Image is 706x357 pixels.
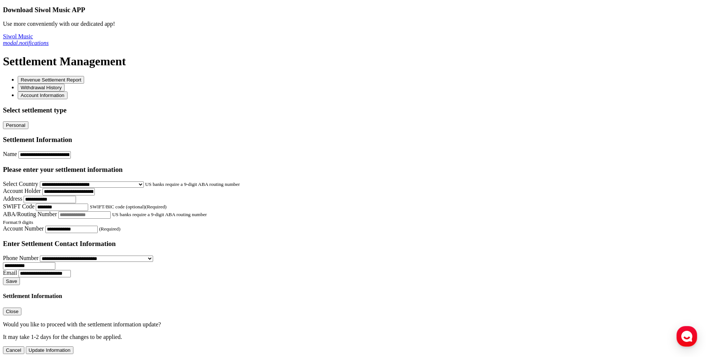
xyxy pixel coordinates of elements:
[3,6,703,14] h3: Download Siwol Music APP
[3,277,20,285] button: Save
[19,245,32,251] span: Home
[2,234,49,252] a: Home
[6,309,18,314] span: Close
[3,270,17,276] label: Email
[42,188,95,195] input: Account Holder
[24,196,76,203] input: Address
[45,226,98,233] input: Account Number
[109,245,127,251] span: Settings
[49,234,95,252] a: Messages
[3,321,703,328] p: Would you like to proceed with the settlement information update?
[18,84,65,91] button: Withdrawal History
[3,151,17,157] label: Name
[26,346,73,354] button: Update Information
[3,293,703,299] h4: Settlement Information
[58,211,111,219] input: ABA/Routing Number
[3,334,703,340] p: It may take 1-2 days for the changes to be applied.
[3,121,28,129] button: Personal
[3,211,57,217] label: ABA/Routing Number
[40,181,144,188] select: Select Bank Country
[3,40,49,46] a: modal.notifications
[3,203,34,209] label: SWIFT Code
[18,151,71,159] input: Name
[3,106,703,114] h3: Select settlement type
[3,195,22,202] label: Address
[18,91,68,99] button: Account Information
[3,55,703,68] h1: Settlement Management
[18,84,65,90] a: Withdrawal History
[3,166,703,174] h3: Please enter your settlement information
[95,234,142,252] a: Settings
[61,245,83,251] span: Messages
[18,270,71,277] input: Email
[3,136,703,144] h3: Settlement Information
[3,255,38,261] label: Phone Number
[3,308,21,315] button: Close
[3,33,33,39] a: Siwol Music
[3,240,703,248] h3: Enter Settlement Contact Information
[18,92,68,98] a: Account Information
[145,181,240,187] small: US banks require a 9-digit ABA routing number
[18,76,84,83] a: Revenue Settlement Report
[3,212,207,225] small: US banks require a 9-digit ABA routing number Format: 9 digits
[3,188,41,194] label: Account Holder
[3,346,24,354] button: Cancel
[99,226,121,232] small: (Required)
[36,204,88,211] input: SWIFT Code
[90,204,166,209] small: SWIFT/BIC code (optional) (Required)
[3,225,44,232] label: Account Number
[18,76,84,84] button: Revenue Settlement Report
[3,21,703,27] p: Use more conveniently with our dedicated app!
[3,181,38,187] label: Select Country
[6,122,25,128] span: Personal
